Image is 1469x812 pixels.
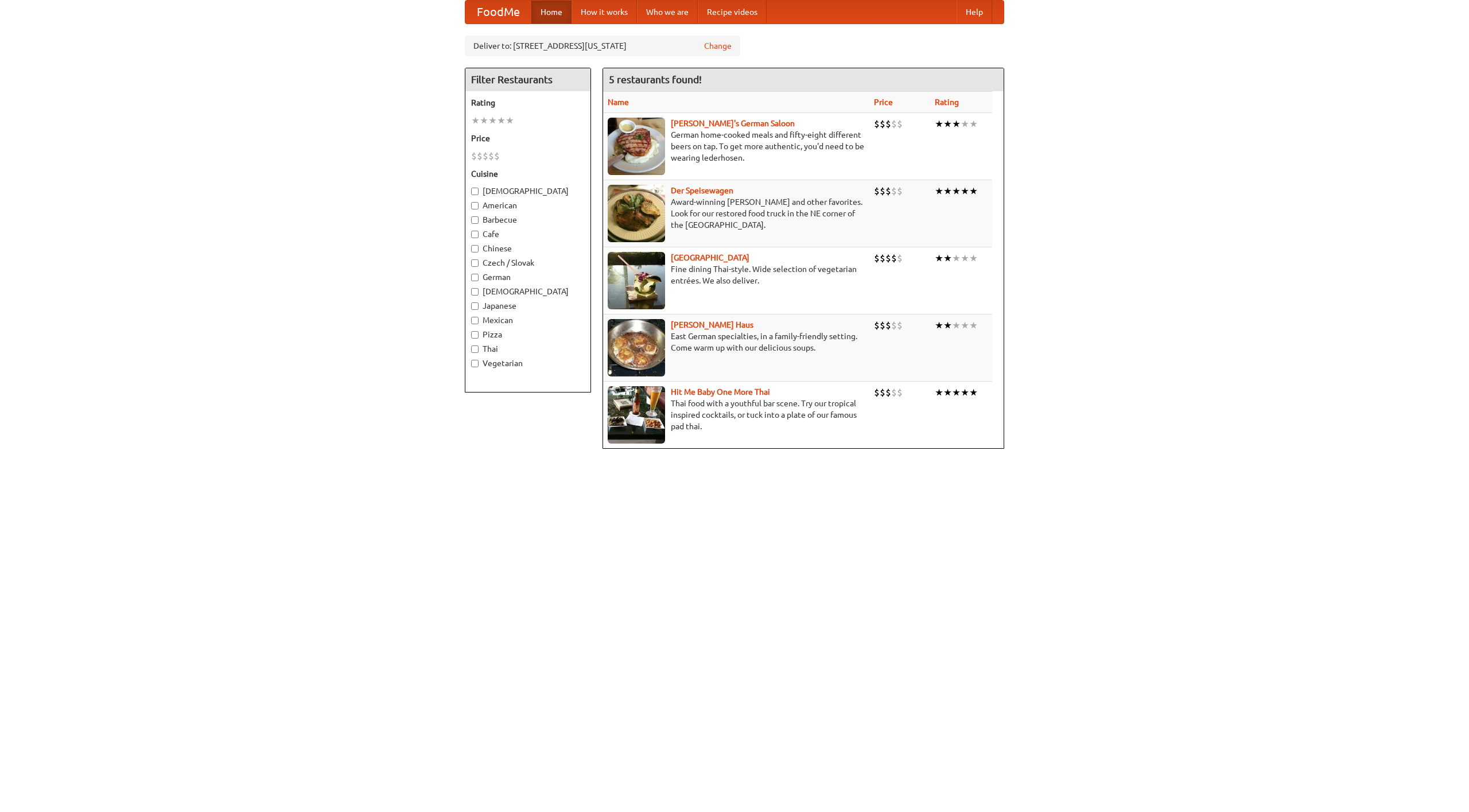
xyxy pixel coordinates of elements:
li: ★ [952,252,961,265]
li: $ [891,386,897,399]
a: Hit Me Baby One More Thai [671,387,770,397]
a: [PERSON_NAME] Haus [671,320,753,329]
input: [DEMOGRAPHIC_DATA] [471,288,479,296]
li: ★ [969,118,978,130]
label: [DEMOGRAPHIC_DATA] [471,185,585,197]
img: speisewagen.jpg [608,185,665,242]
input: Barbecue [471,216,479,224]
li: $ [874,185,880,197]
img: esthers.jpg [608,118,665,175]
label: Chinese [471,243,585,254]
p: Award-winning [PERSON_NAME] and other favorites. Look for our restored food truck in the NE corne... [608,196,865,231]
li: ★ [961,319,969,332]
li: ★ [943,118,952,130]
li: $ [885,118,891,130]
a: Price [874,98,893,107]
label: [DEMOGRAPHIC_DATA] [471,286,585,297]
a: [GEOGRAPHIC_DATA] [671,253,749,262]
label: Thai [471,343,585,355]
label: Mexican [471,314,585,326]
b: Der Speisewagen [671,186,733,195]
li: $ [488,150,494,162]
li: $ [885,319,891,332]
a: Who we are [637,1,698,24]
li: ★ [935,185,943,197]
li: $ [874,252,880,265]
img: kohlhaus.jpg [608,319,665,376]
input: Cafe [471,231,479,238]
li: ★ [952,185,961,197]
li: ★ [935,319,943,332]
li: $ [471,150,477,162]
li: ★ [952,386,961,399]
li: ★ [935,118,943,130]
label: Vegetarian [471,358,585,369]
input: [DEMOGRAPHIC_DATA] [471,188,479,195]
li: ★ [480,114,488,127]
a: FoodMe [465,1,531,24]
p: East German specialties, in a family-friendly setting. Come warm up with our delicious soups. [608,331,865,353]
li: ★ [969,319,978,332]
input: Mexican [471,317,479,324]
li: ★ [943,252,952,265]
input: Chinese [471,245,479,252]
a: Help [957,1,992,24]
input: Vegetarian [471,360,479,367]
li: $ [897,185,903,197]
input: Pizza [471,331,479,339]
input: Thai [471,345,479,353]
li: ★ [506,114,514,127]
label: Pizza [471,329,585,340]
a: [PERSON_NAME]'s German Saloon [671,119,795,128]
h4: Filter Restaurants [465,68,590,91]
li: ★ [969,185,978,197]
li: ★ [935,252,943,265]
li: ★ [952,319,961,332]
input: American [471,202,479,209]
a: How it works [572,1,637,24]
li: $ [880,252,885,265]
li: ★ [961,185,969,197]
li: $ [880,386,885,399]
img: babythai.jpg [608,386,665,444]
a: Name [608,98,629,107]
img: satay.jpg [608,252,665,309]
li: ★ [943,185,952,197]
p: Thai food with a youthful bar scene. Try our tropical inspired cocktails, or tuck into a plate of... [608,398,865,432]
li: $ [874,386,880,399]
li: $ [483,150,488,162]
li: $ [880,118,885,130]
li: ★ [961,386,969,399]
li: $ [874,319,880,332]
li: ★ [961,118,969,130]
li: ★ [497,114,506,127]
li: $ [885,185,891,197]
input: German [471,274,479,281]
label: Barbecue [471,214,585,226]
a: Recipe videos [698,1,767,24]
li: $ [891,319,897,332]
h5: Rating [471,97,585,108]
h5: Price [471,133,585,144]
li: ★ [969,252,978,265]
label: American [471,200,585,211]
li: $ [897,386,903,399]
input: Czech / Slovak [471,259,479,267]
li: $ [880,319,885,332]
h5: Cuisine [471,168,585,180]
li: $ [874,118,880,130]
li: ★ [471,114,480,127]
a: Home [531,1,572,24]
li: ★ [969,386,978,399]
li: $ [897,319,903,332]
li: $ [494,150,500,162]
label: Cafe [471,228,585,240]
li: $ [897,252,903,265]
label: German [471,271,585,283]
li: $ [891,252,897,265]
li: $ [897,118,903,130]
